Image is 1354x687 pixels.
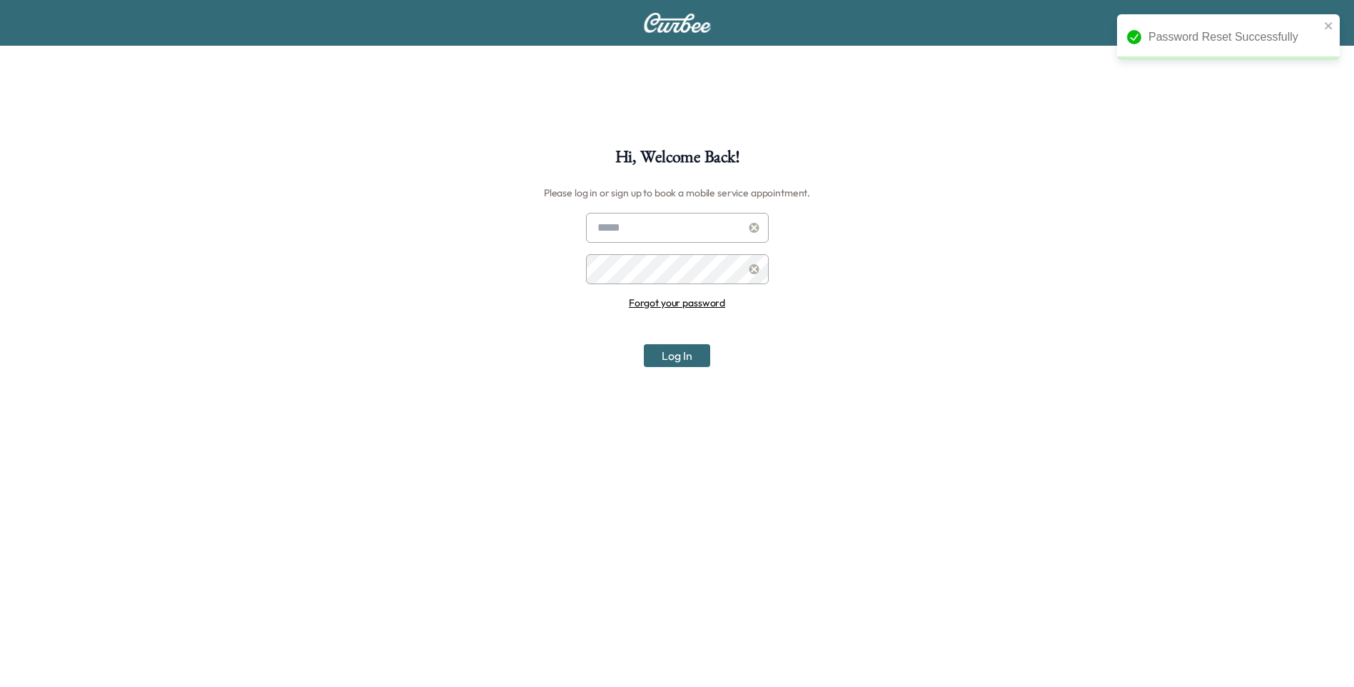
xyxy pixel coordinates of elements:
[644,344,710,367] button: Log In
[629,296,725,309] a: Forgot your password
[615,149,739,173] h1: Hi, Welcome Back!
[643,13,712,33] img: Curbee Logo
[1148,29,1320,46] div: Password Reset Successfully
[544,181,810,204] h6: Please log in or sign up to book a mobile service appointment.
[1324,20,1334,31] button: close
